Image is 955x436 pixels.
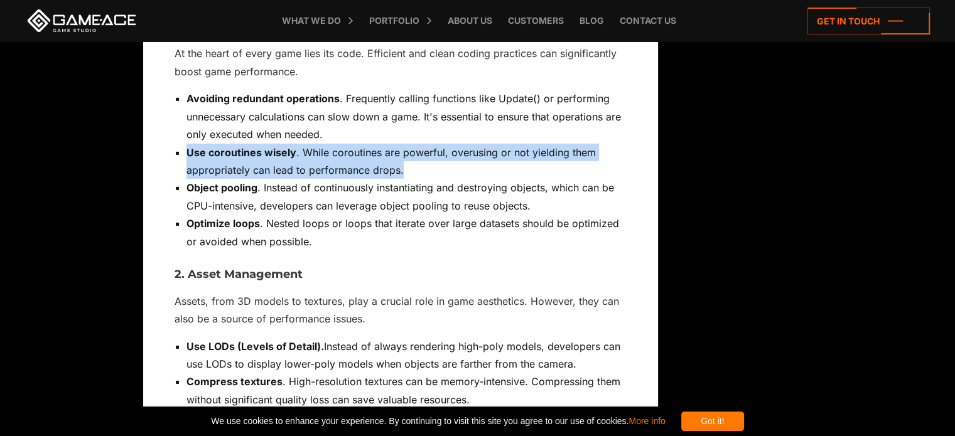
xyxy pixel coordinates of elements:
li: Instead of always rendering high-poly models, developers can use LODs to display lower-poly model... [186,338,627,373]
li: . While coroutines are powerful, overusing or not yielding them appropriately can lead to perform... [186,144,627,179]
strong: Use coroutines wisely [186,146,296,159]
a: More info [629,416,665,426]
p: At the heart of every game lies its code. Efficient and clean coding practices can significantly ... [175,45,627,80]
p: Assets, from 3D models to textures, play a crucial role in game aesthetics. However, they can als... [175,292,627,328]
li: . Nested loops or loops that iterate over large datasets should be optimized or avoided when poss... [186,215,627,250]
strong: Object pooling [186,181,257,194]
li: . Instead of continuously instantiating and destroying objects, which can be CPU-intensive, devel... [186,179,627,215]
strong: Use LODs (Levels of Detail). [186,340,324,353]
div: Got it! [681,412,744,431]
li: . High-resolution textures can be memory-intensive. Compressing them without significant quality ... [186,373,627,408]
strong: Optimize loops [186,217,260,230]
h3: 2. Asset Management [175,269,627,281]
strong: Avoiding redundant operations [186,92,340,105]
li: . Frequently calling functions like Update() or performing unnecessary calculations can slow down... [186,90,627,143]
strong: Compress textures [186,375,283,388]
span: We use cookies to enhance your experience. By continuing to visit this site you agree to our use ... [211,412,665,431]
a: Get in touch [807,8,930,35]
